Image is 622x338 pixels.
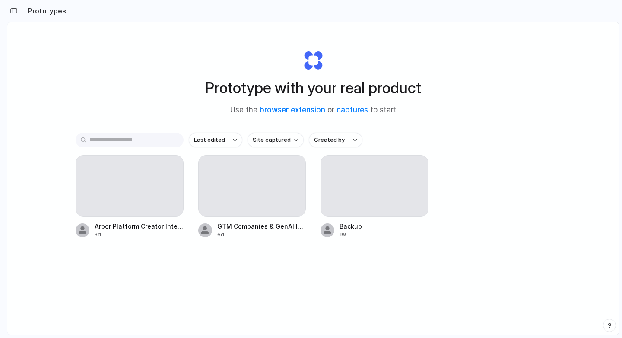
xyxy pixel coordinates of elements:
a: GTM Companies & GenAI Insights6d [198,155,306,239]
button: Created by [309,133,362,147]
span: Last edited [194,136,225,144]
div: 6d [217,231,306,239]
span: GTM Companies & GenAI Insights [217,222,306,231]
a: captures [336,105,368,114]
span: Site captured [253,136,291,144]
span: Backup [340,222,428,231]
div: 3d [95,231,184,239]
span: Created by [314,136,345,144]
span: Use the or to start [230,105,397,116]
h2: Prototypes [24,6,66,16]
h1: Prototype with your real product [205,77,421,99]
a: Arbor Platform Creator Interface3d [76,155,184,239]
div: 1w [340,231,428,239]
span: Arbor Platform Creator Interface [95,222,184,231]
button: Last edited [189,133,242,147]
a: browser extension [260,105,325,114]
button: Site captured [248,133,304,147]
a: Backup1w [321,155,428,239]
